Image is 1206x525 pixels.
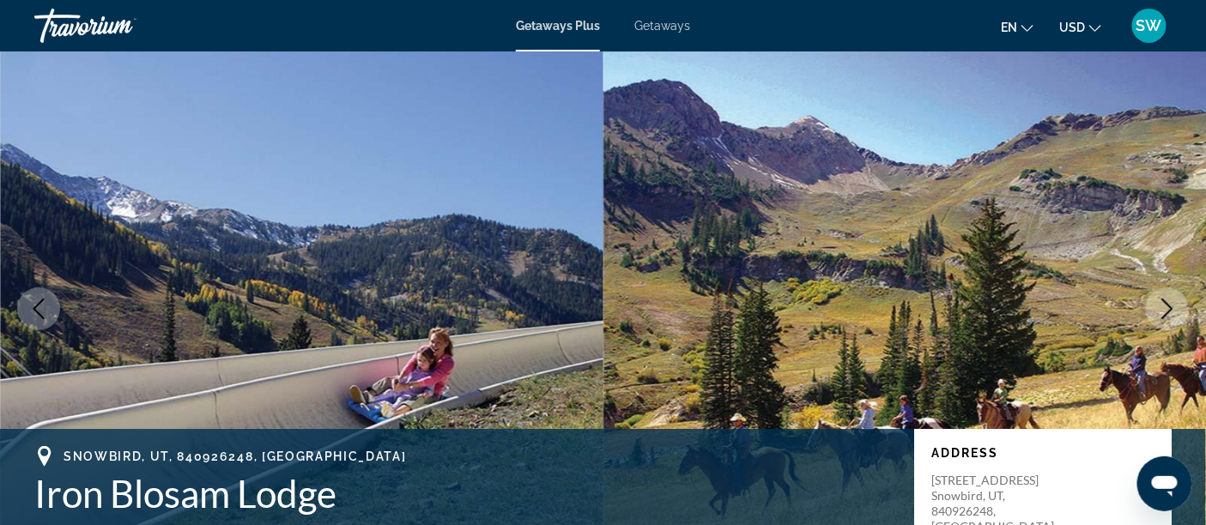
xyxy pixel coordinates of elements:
[516,19,600,33] a: Getaways Plus
[17,287,60,330] button: Previous image
[1136,17,1162,34] span: SW
[931,446,1154,460] p: Address
[1059,15,1101,39] button: Change currency
[1059,21,1085,34] span: USD
[1001,15,1033,39] button: Change language
[34,3,206,48] a: Travorium
[1001,21,1017,34] span: en
[1127,8,1172,44] button: User Menu
[634,19,690,33] a: Getaways
[64,450,407,463] span: Snowbird, UT, 840926248, [GEOGRAPHIC_DATA]
[1137,456,1192,511] iframe: Button to launch messaging window
[34,471,897,516] h1: Iron Blosam Lodge
[1146,287,1189,330] button: Next image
